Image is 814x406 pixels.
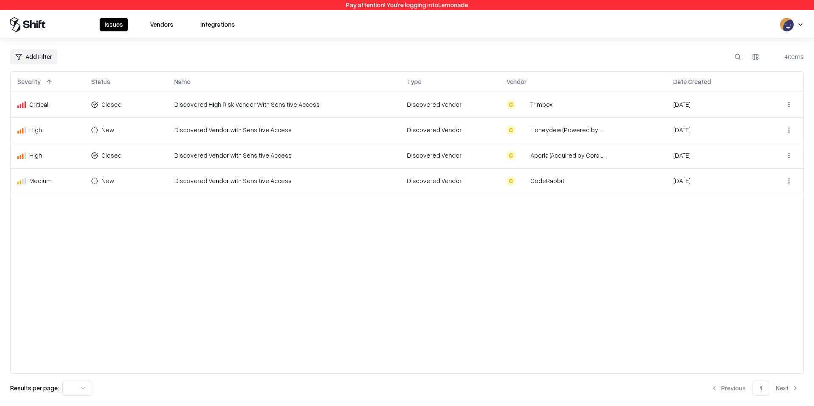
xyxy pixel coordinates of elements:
img: CodeRabbit [519,177,527,185]
div: New [101,125,114,134]
button: Integrations [195,18,240,31]
div: Name [174,77,190,86]
img: Honeydew (Powered by Snowflake) [519,126,527,134]
div: Closed [101,100,122,109]
button: Vendors [145,18,178,31]
td: [DATE] [666,168,761,194]
button: Issues [100,18,128,31]
img: Trimbox [519,100,527,109]
div: Trimbox [530,100,552,109]
div: C [507,177,515,185]
button: Closed [91,98,134,111]
td: [DATE] [666,92,761,117]
div: Aporia (Acquired by Coralogix) [530,151,607,160]
div: C [507,151,515,160]
button: 1 [753,381,769,396]
div: Closed [101,151,122,160]
td: Discovered High Risk Vendor With Sensitive Access [167,92,400,117]
button: Add Filter [10,49,57,64]
p: Results per page: [10,384,59,392]
div: New [101,176,114,185]
button: Closed [91,149,134,162]
td: Discovered Vendor [400,143,500,168]
div: High [17,151,78,160]
div: Status [91,77,110,86]
div: CodeRabbit [530,176,564,185]
div: 4 items [770,52,804,61]
button: New [91,123,127,137]
td: Discovered Vendor with Sensitive Access [167,117,400,143]
div: High [17,125,78,134]
td: Discovered Vendor [400,92,500,117]
td: [DATE] [666,143,761,168]
td: Discovered Vendor with Sensitive Access [167,143,400,168]
div: C [507,126,515,134]
button: New [91,174,127,188]
div: Severity [17,77,41,86]
div: Medium [17,176,78,185]
div: Critical [17,100,78,109]
img: Aporia (Acquired by Coralogix) [519,151,527,160]
td: Discovered Vendor with Sensitive Access [167,168,400,194]
div: Honeydew (Powered by Snowflake) [530,125,607,134]
div: Date Created [673,77,711,86]
div: Vendor [507,77,527,86]
nav: pagination [706,381,804,396]
td: Discovered Vendor [400,168,500,194]
td: Discovered Vendor [400,117,500,143]
div: Type [407,77,421,86]
td: [DATE] [666,117,761,143]
div: C [507,100,515,109]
